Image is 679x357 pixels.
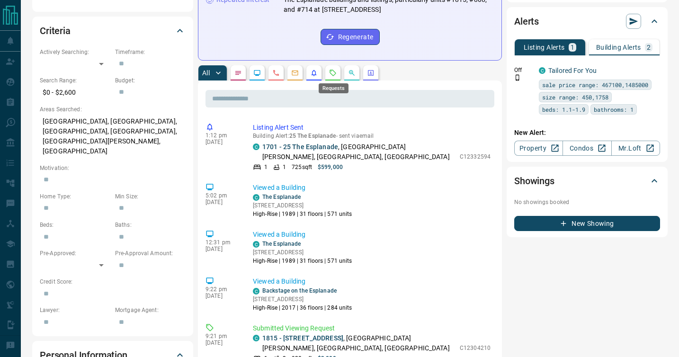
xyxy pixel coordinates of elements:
[321,29,380,45] button: Regenerate
[205,199,239,205] p: [DATE]
[205,246,239,252] p: [DATE]
[262,333,455,353] p: , [GEOGRAPHIC_DATA][PERSON_NAME], [GEOGRAPHIC_DATA], [GEOGRAPHIC_DATA]
[262,143,338,151] a: 1701 - 25 The Esplanade
[40,164,186,172] p: Motivation:
[253,143,259,150] div: condos.ca
[253,277,491,286] p: Viewed a Building
[272,69,280,77] svg: Calls
[514,141,563,156] a: Property
[253,295,352,303] p: [STREET_ADDRESS]
[253,69,261,77] svg: Lead Browsing Activity
[539,67,545,74] div: condos.ca
[205,132,239,139] p: 1:12 pm
[542,92,608,102] span: size range: 450,1758
[40,306,110,314] p: Lawyer:
[253,133,491,139] p: Building Alert : - sent via email
[115,48,186,56] p: Timeframe:
[40,85,110,100] p: $0 - $2,600
[253,241,259,248] div: condos.ca
[460,152,491,161] p: C12332594
[318,163,343,171] p: $599,000
[262,194,301,200] a: The Esplanade
[262,334,343,342] a: 1815 - [STREET_ADDRESS]
[205,339,239,346] p: [DATE]
[563,141,611,156] a: Condos
[524,44,565,51] p: Listing Alerts
[292,163,312,171] p: 725 sqft
[514,66,533,74] p: Off
[611,141,660,156] a: Mr.Loft
[514,170,660,192] div: Showings
[253,194,259,201] div: condos.ca
[594,105,634,114] span: bathrooms: 1
[253,257,352,265] p: High-Rise | 1989 | 31 floors | 571 units
[40,105,186,114] p: Areas Searched:
[205,286,239,293] p: 9:22 pm
[514,216,660,231] button: New Showing
[202,70,210,76] p: All
[40,277,186,286] p: Credit Score:
[115,306,186,314] p: Mortgage Agent:
[262,241,301,247] a: The Esplanade
[40,23,71,38] h2: Criteria
[542,80,648,89] span: sale price range: 467100,1485000
[253,335,259,341] div: condos.ca
[253,288,259,295] div: condos.ca
[262,142,455,162] p: , [GEOGRAPHIC_DATA][PERSON_NAME], [GEOGRAPHIC_DATA], [GEOGRAPHIC_DATA]
[253,183,491,193] p: Viewed a Building
[460,344,491,352] p: C12304210
[253,248,352,257] p: [STREET_ADDRESS]
[514,10,660,33] div: Alerts
[253,210,352,218] p: High-Rise | 1989 | 31 floors | 571 units
[40,192,110,201] p: Home Type:
[514,74,521,81] svg: Push Notification Only
[115,221,186,229] p: Baths:
[289,133,336,139] span: 25 The Esplanade
[40,48,110,56] p: Actively Searching:
[253,230,491,240] p: Viewed a Building
[596,44,641,51] p: Building Alerts
[253,323,491,333] p: Submitted Viewing Request
[283,163,286,171] p: 1
[40,19,186,42] div: Criteria
[40,76,110,85] p: Search Range:
[234,69,242,77] svg: Notes
[40,221,110,229] p: Beds:
[291,69,299,77] svg: Emails
[548,67,597,74] a: Tailored For You
[647,44,651,51] p: 2
[40,114,186,159] p: [GEOGRAPHIC_DATA], [GEOGRAPHIC_DATA], [GEOGRAPHIC_DATA], [GEOGRAPHIC_DATA], [GEOGRAPHIC_DATA][PER...
[205,192,239,199] p: 5:02 pm
[205,333,239,339] p: 9:21 pm
[310,69,318,77] svg: Listing Alerts
[319,83,348,93] div: Requests
[367,69,375,77] svg: Agent Actions
[514,198,660,206] p: No showings booked
[514,173,554,188] h2: Showings
[514,128,660,138] p: New Alert:
[205,239,239,246] p: 12:31 pm
[205,293,239,299] p: [DATE]
[264,163,268,171] p: 1
[115,192,186,201] p: Min Size:
[542,105,585,114] span: beds: 1.1-1.9
[205,139,239,145] p: [DATE]
[329,69,337,77] svg: Requests
[571,44,574,51] p: 1
[115,249,186,258] p: Pre-Approval Amount:
[514,14,539,29] h2: Alerts
[253,201,352,210] p: [STREET_ADDRESS]
[115,76,186,85] p: Budget:
[40,249,110,258] p: Pre-Approved:
[253,123,491,133] p: Listing Alert Sent
[262,287,337,294] a: Backstage on the Esplanade
[348,69,356,77] svg: Opportunities
[253,303,352,312] p: High-Rise | 2017 | 36 floors | 284 units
